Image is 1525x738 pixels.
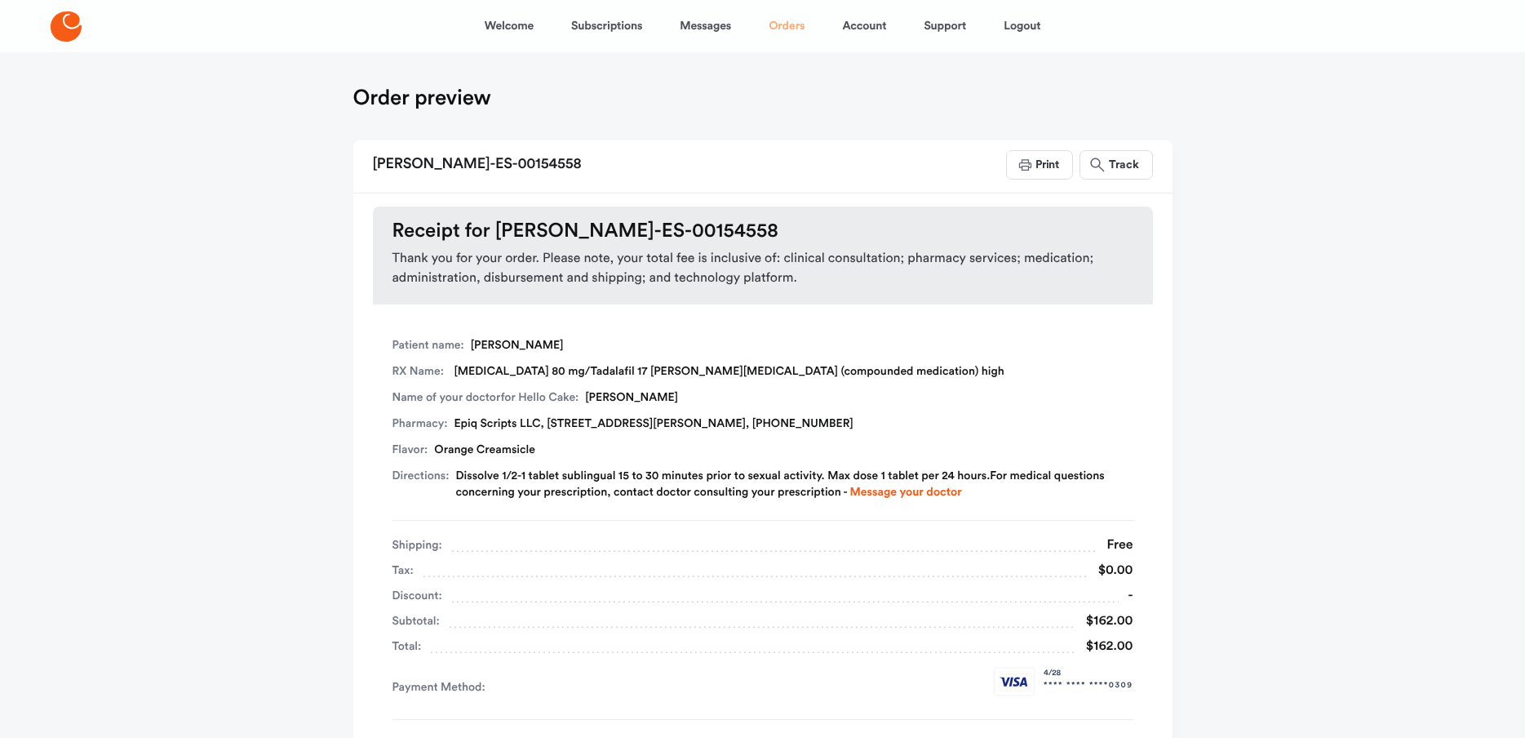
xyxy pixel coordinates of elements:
div: [PERSON_NAME] [392,337,1133,353]
div: $0.00 [1088,559,1133,582]
span: Subtotal: [392,610,440,633]
img: visa [994,667,1035,696]
div: - [1119,585,1133,607]
span: Payment Method: [392,678,494,696]
span: Name of your doctor : [392,389,579,406]
div: $162.00 [1076,610,1133,633]
div: Free [1097,534,1133,557]
h3: Receipt for [PERSON_NAME]-ES-00154558 [392,220,1133,242]
div: [PERSON_NAME] [392,389,1133,406]
span: Discount: [392,585,442,607]
a: Subscriptions [571,7,642,46]
div: Epiq Scripts LLC, [STREET_ADDRESS][PERSON_NAME], [PHONE_NUMBER] [392,416,1133,432]
span: Directions: [392,468,450,500]
span: Print [1034,159,1059,171]
h2: [PERSON_NAME]-ES-00154558 [373,150,582,180]
span: Total: [392,635,422,658]
div: Orange Creamsicle [392,442,1133,458]
a: Orders [769,7,805,46]
span: 4 / 28 [1044,667,1133,679]
span: Tax: [392,559,414,582]
a: Logout [1004,7,1040,46]
h1: Order preview [353,85,491,111]
div: [MEDICAL_DATA] 80 mg/Tadalafil 17 [PERSON_NAME][MEDICAL_DATA] (compounded medication) high [392,363,1133,380]
div: Dissolve 1/2-1 tablet sublingual 15 to 30 minutes prior to sexual activity. Max dose 1 tablet per... [455,468,1133,500]
a: Account [842,7,886,46]
span: Shipping: [392,534,442,557]
a: Message your doctor [850,487,962,498]
a: Welcome [485,7,534,46]
div: $162.00 [1076,635,1133,658]
span: RX Name: [392,363,448,380]
span: Patient name: [392,337,464,353]
button: Track [1079,150,1152,180]
span: Pharmacy: [392,416,448,432]
a: Support [924,7,966,46]
span: Track [1107,159,1138,171]
span: for Hello Cake [501,392,575,403]
span: Thank you for your order. Please note, your total fee is inclusive of: clinical consultation; pha... [392,249,1133,288]
button: Print [1006,150,1073,180]
span: Flavor: [392,442,428,458]
a: Messages [680,7,731,46]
